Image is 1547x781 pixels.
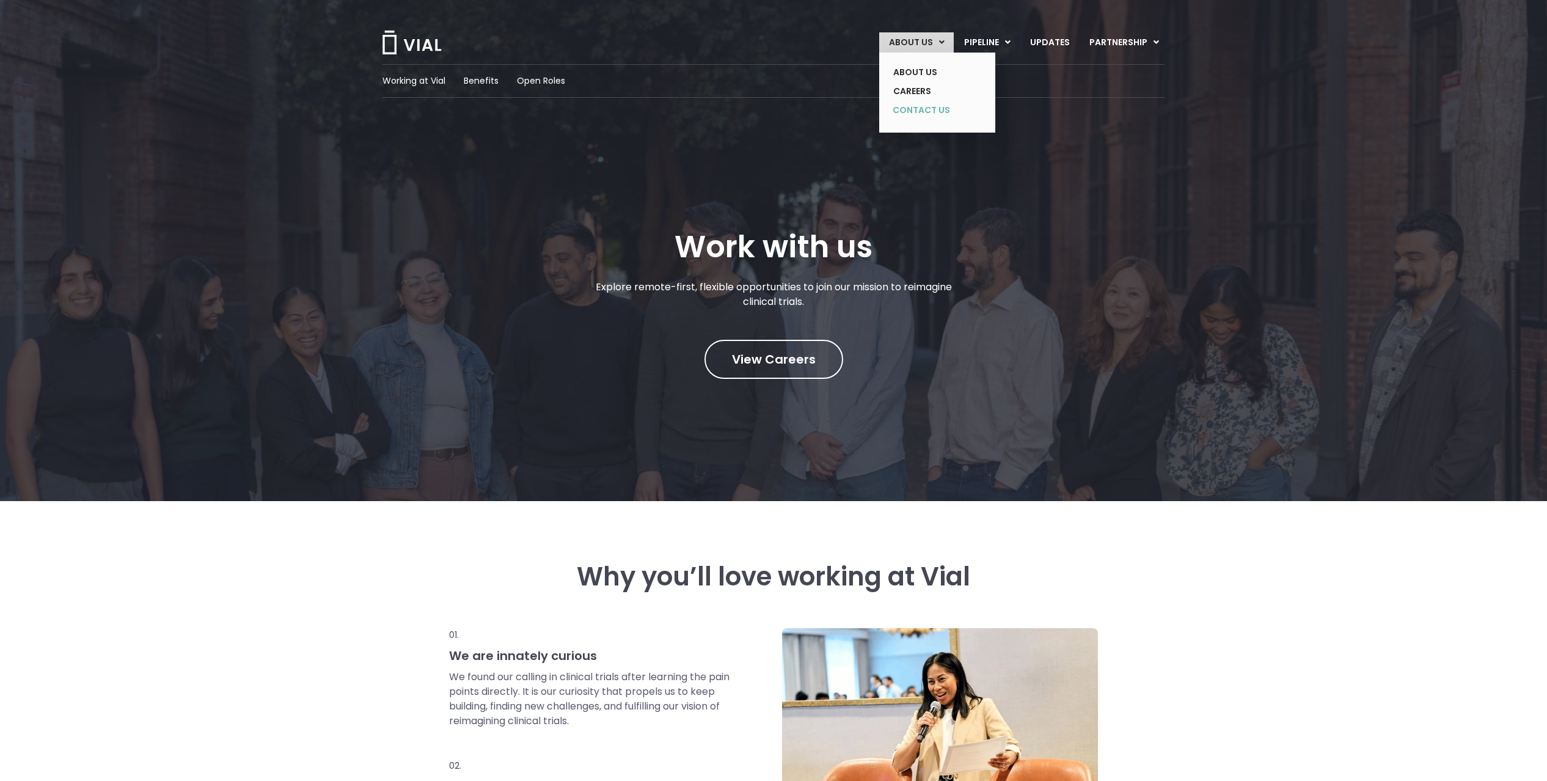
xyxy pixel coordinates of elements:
[583,280,965,309] p: Explore remote-first, flexible opportunities to join our mission to reimagine clinical trials.
[1020,32,1079,53] a: UPDATES
[464,75,499,87] a: Benefits
[883,63,973,82] a: ABOUT US
[954,32,1020,53] a: PIPELINEMenu Toggle
[879,32,954,53] a: ABOUT USMenu Toggle
[732,351,816,367] span: View Careers
[449,670,731,728] p: We found our calling in clinical trials after learning the pain points directly. It is our curios...
[382,75,445,87] a: Working at Vial
[449,648,731,664] h3: We are innately curious
[381,31,442,54] img: Vial Logo
[883,82,973,101] a: CAREERS
[449,628,731,642] p: 01.
[883,101,973,120] a: CONTACT US
[449,562,1098,592] h3: Why you’ll love working at Vial
[1080,32,1169,53] a: PARTNERSHIPMenu Toggle
[449,759,731,772] p: 02.
[704,340,843,379] a: View Careers
[517,75,565,87] a: Open Roles
[675,229,872,265] h1: Work with us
